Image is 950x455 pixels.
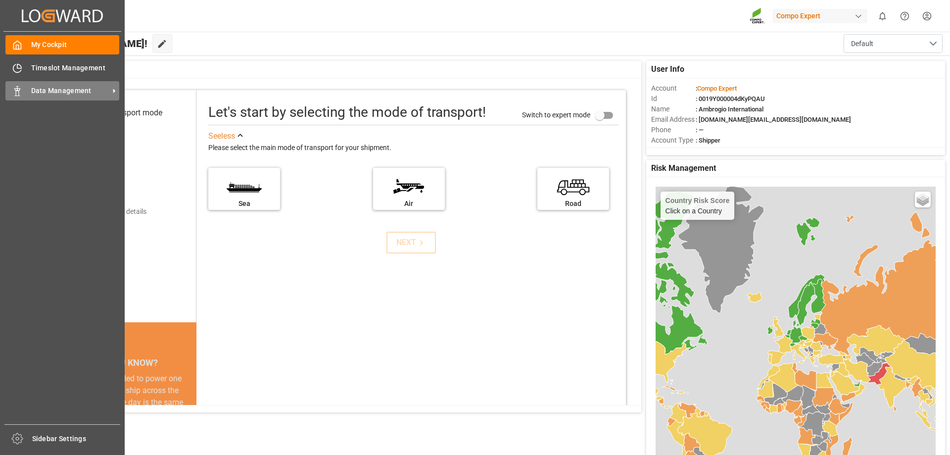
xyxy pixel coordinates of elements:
[696,85,737,92] span: :
[772,9,867,23] div: Compo Expert
[208,102,486,123] div: Let's start by selecting the mode of transport!
[378,199,440,209] div: Air
[651,104,696,114] span: Name
[41,34,147,53] span: Hello [PERSON_NAME]!
[696,126,704,134] span: : —
[665,197,730,204] h4: Country Risk Score
[32,434,121,444] span: Sidebar Settings
[696,116,851,123] span: : [DOMAIN_NAME][EMAIL_ADDRESS][DOMAIN_NAME]
[915,192,931,207] a: Layers
[697,85,737,92] span: Compo Expert
[213,199,275,209] div: Sea
[871,5,894,27] button: show 0 new notifications
[696,137,720,144] span: : Shipper
[696,95,765,102] span: : 0019Y000004dKyPQAU
[851,39,873,49] span: Default
[208,130,235,142] div: See less
[5,35,119,54] a: My Cockpit
[31,40,120,50] span: My Cockpit
[522,110,590,118] span: Switch to expert mode
[31,86,109,96] span: Data Management
[5,58,119,77] a: Timeslot Management
[651,125,696,135] span: Phone
[651,63,684,75] span: User Info
[665,197,730,215] div: Click on a Country
[750,7,765,25] img: Screenshot%202023-09-29%20at%2010.02.21.png_1712312052.png
[772,6,871,25] button: Compo Expert
[208,142,619,154] div: Please select the main mode of transport for your shipment.
[894,5,916,27] button: Help Center
[651,83,696,94] span: Account
[542,199,604,209] div: Road
[696,105,763,113] span: : Ambrogio International
[386,232,436,253] button: NEXT
[31,63,120,73] span: Timeslot Management
[53,352,196,373] div: DID YOU KNOW?
[844,34,943,53] button: open menu
[396,237,427,249] div: NEXT
[651,114,696,125] span: Email Address
[651,162,716,174] span: Risk Management
[651,94,696,104] span: Id
[65,373,185,444] div: The energy needed to power one large container ship across the ocean in a single day is the same ...
[651,135,696,146] span: Account Type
